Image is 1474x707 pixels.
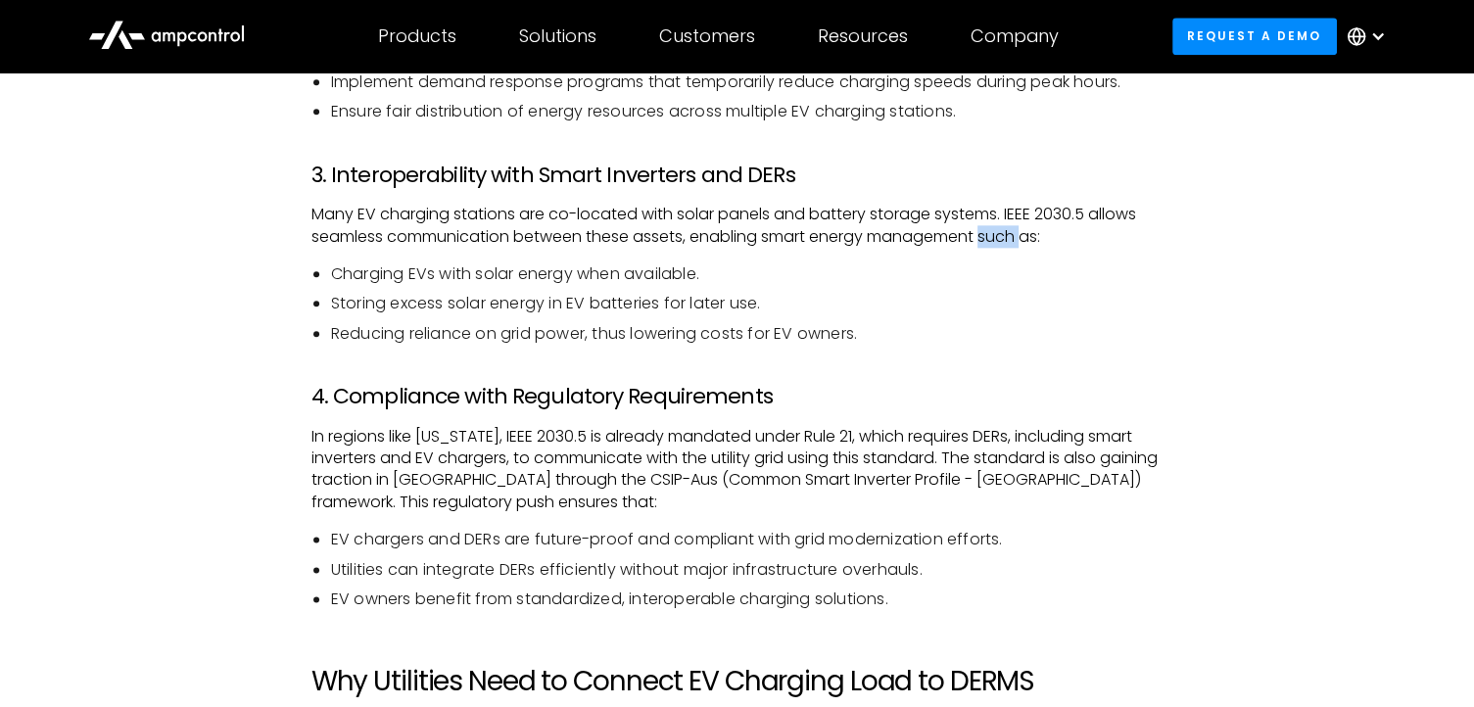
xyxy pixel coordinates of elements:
li: EV chargers and DERs are future-proof and compliant with grid modernization efforts. [331,529,1164,550]
div: Resources [818,25,908,47]
h3: 4. Compliance with Regulatory Requirements [311,384,1164,409]
div: Company [971,25,1059,47]
div: Solutions [519,25,596,47]
li: Reducing reliance on grid power, thus lowering costs for EV owners. [331,323,1164,345]
div: Products [378,25,456,47]
div: Customers [659,25,755,47]
li: Utilities can integrate DERs efficiently without major infrastructure overhauls. [331,559,1164,581]
h3: 3. Interoperability with Smart Inverters and DERs [311,163,1164,188]
a: Request a demo [1172,18,1337,54]
p: In regions like [US_STATE], IEEE 2030.5 is already mandated under Rule 21, which requires DERs, i... [311,426,1164,514]
p: Many EV charging stations are co-located with solar panels and battery storage systems. IEEE 2030... [311,204,1164,248]
li: EV owners benefit from standardized, interoperable charging solutions. [331,589,1164,610]
li: Charging EVs with solar energy when available. [331,263,1164,285]
li: Storing excess solar energy in EV batteries for later use. [331,293,1164,314]
h2: Why Utilities Need to Connect EV Charging Load to DERMS [311,665,1164,698]
li: Ensure fair distribution of energy resources across multiple EV charging stations. [331,101,1164,122]
li: Implement demand response programs that temporarily reduce charging speeds during peak hours. [331,71,1164,93]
